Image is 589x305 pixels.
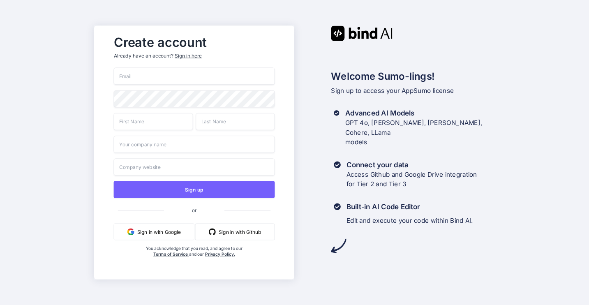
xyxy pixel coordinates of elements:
input: Email [114,67,275,85]
input: Your company name [114,136,275,153]
input: Last Name [196,113,275,130]
img: google [127,228,134,235]
a: Terms of Service [153,252,189,257]
h3: Built-in AI Code Editor [346,202,473,212]
p: GPT 4o, [PERSON_NAME], [PERSON_NAME], Cohere, LLama models [345,118,495,147]
h2: Create account [114,37,275,48]
p: Edit and execute your code within Bind AI. [346,216,473,226]
h2: Welcome Sumo-lings! [331,69,495,84]
button: Sign up [114,181,275,198]
button: Sign in with Google [114,224,194,240]
p: Access Github and Google Drive integration for Tier 2 and Tier 3 [346,170,477,189]
img: Bind AI logo [331,25,393,41]
h3: Advanced AI Models [345,108,495,118]
a: Privacy Policy. [205,252,235,257]
div: You acknowledge that you read, and agree to our and our [141,246,248,274]
input: Company website [114,158,275,176]
div: Sign in here [175,52,202,59]
h3: Connect your data [346,160,477,170]
img: arrow [331,238,346,253]
p: Already have an account? [114,52,275,59]
img: github [209,228,216,235]
p: Sign up to access your AppSumo license [331,86,495,96]
input: First Name [114,113,193,130]
span: or [164,201,224,219]
button: Sign in with Github [195,224,275,240]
